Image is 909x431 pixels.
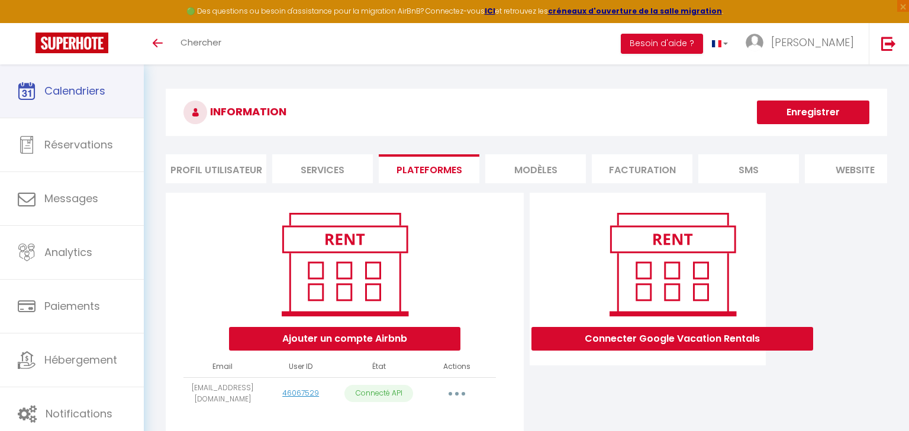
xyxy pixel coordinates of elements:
[344,385,413,402] p: Connecté API
[44,83,105,98] span: Calendriers
[269,208,420,321] img: rent.png
[262,357,340,377] th: User ID
[44,352,117,367] span: Hébergement
[418,357,496,377] th: Actions
[531,327,813,351] button: Connecter Google Vacation Rentals
[46,406,112,421] span: Notifications
[485,6,495,16] a: ICI
[379,154,479,183] li: Plateformes
[757,101,869,124] button: Enregistrer
[44,137,113,152] span: Réservations
[592,154,692,183] li: Facturation
[881,36,896,51] img: logout
[180,36,221,48] span: Chercher
[44,299,100,313] span: Paiements
[340,357,418,377] th: État
[272,154,373,183] li: Services
[548,6,722,16] a: créneaux d'ouverture de la salle migration
[166,154,266,183] li: Profil Utilisateur
[771,35,854,50] span: [PERSON_NAME]
[166,89,887,136] h3: INFORMATION
[183,377,262,410] td: [EMAIL_ADDRESS][DOMAIN_NAME]
[746,34,763,51] img: ...
[597,208,748,321] img: rent.png
[172,23,230,64] a: Chercher
[485,154,586,183] li: MODÈLES
[282,388,319,398] a: 46067529
[698,154,799,183] li: SMS
[621,34,703,54] button: Besoin d'aide ?
[183,357,262,377] th: Email
[44,191,98,206] span: Messages
[36,33,108,53] img: Super Booking
[44,245,92,260] span: Analytics
[805,154,905,183] li: website
[229,327,460,351] button: Ajouter un compte Airbnb
[737,23,869,64] a: ... [PERSON_NAME]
